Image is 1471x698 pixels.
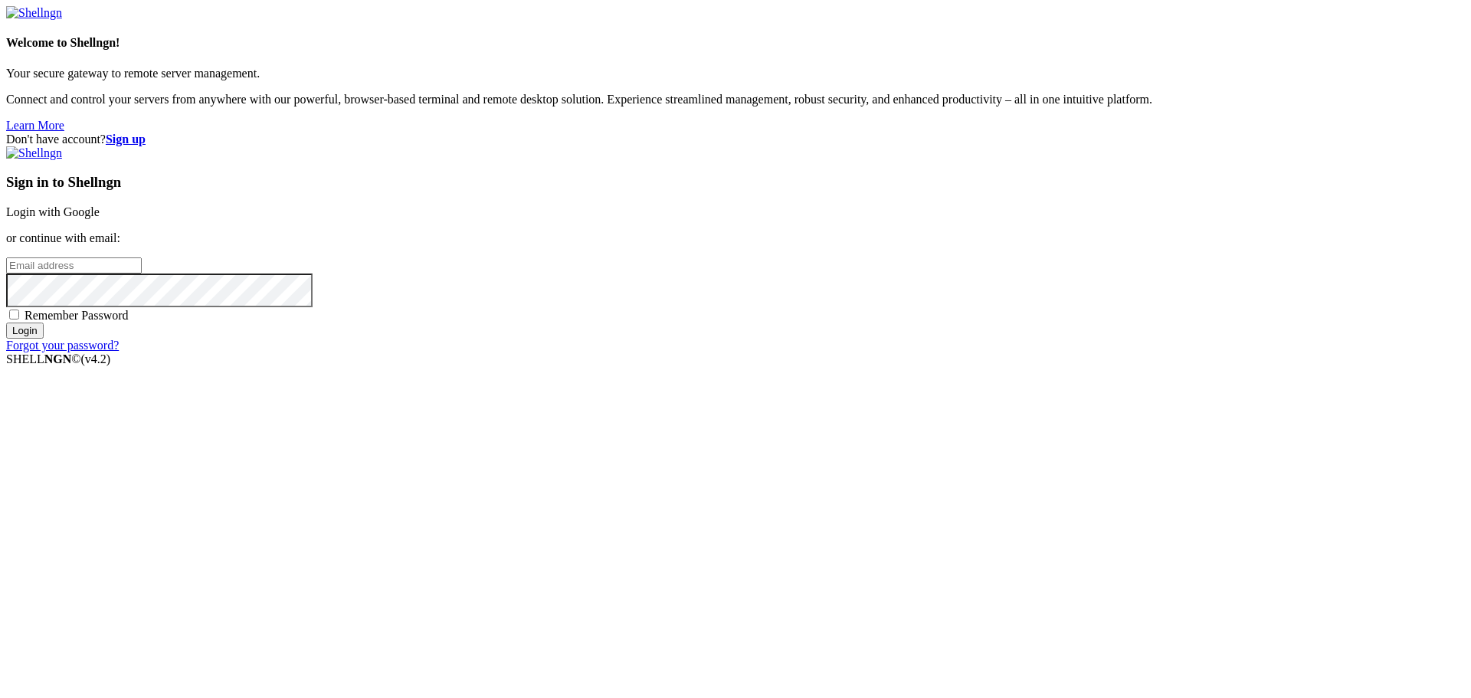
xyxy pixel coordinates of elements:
span: 4.2.0 [81,352,111,365]
input: Remember Password [9,310,19,320]
span: SHELL © [6,352,110,365]
img: Shellngn [6,146,62,160]
a: Login with Google [6,205,100,218]
div: Don't have account? [6,133,1465,146]
img: Shellngn [6,6,62,20]
h3: Sign in to Shellngn [6,174,1465,191]
h4: Welcome to Shellngn! [6,36,1465,50]
input: Email address [6,257,142,274]
p: Connect and control your servers from anywhere with our powerful, browser-based terminal and remo... [6,93,1465,107]
span: Remember Password [25,309,129,322]
input: Login [6,323,44,339]
p: or continue with email: [6,231,1465,245]
p: Your secure gateway to remote server management. [6,67,1465,80]
a: Forgot your password? [6,339,119,352]
a: Sign up [106,133,146,146]
a: Learn More [6,119,64,132]
b: NGN [44,352,72,365]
